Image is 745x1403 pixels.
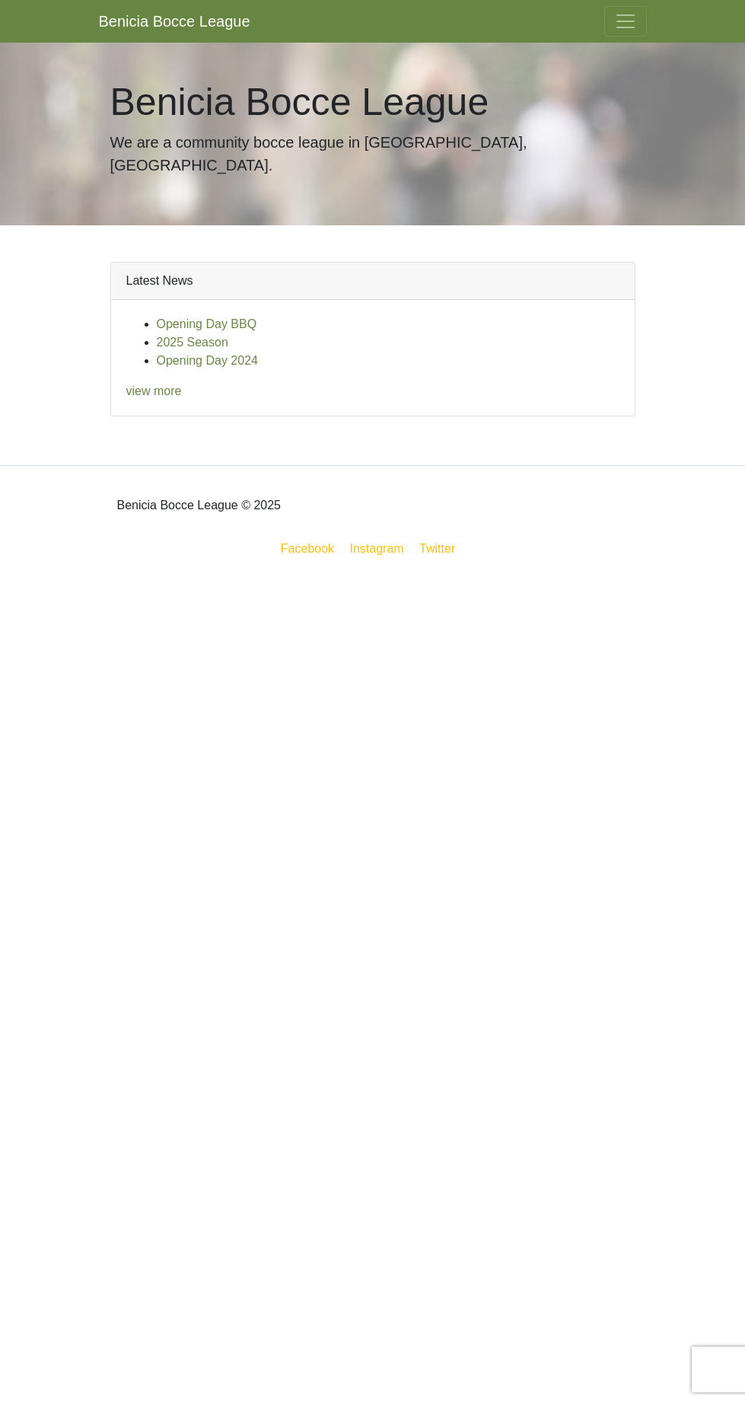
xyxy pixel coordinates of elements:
div: Latest News [111,263,635,300]
a: view more [126,384,182,397]
a: 2025 Season [157,336,228,349]
a: Twitter [416,539,467,558]
p: We are a community bocce league in [GEOGRAPHIC_DATA], [GEOGRAPHIC_DATA]. [110,131,635,177]
button: Toggle navigation [604,6,647,37]
div: Benicia Bocce League © 2025 [99,478,647,533]
a: Benicia Bocce League [99,6,250,37]
h1: Benicia Bocce League [110,79,635,125]
a: Opening Day 2024 [157,354,258,367]
a: Opening Day BBQ [157,317,257,330]
a: Facebook [278,539,337,558]
a: Instagram [347,539,407,558]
